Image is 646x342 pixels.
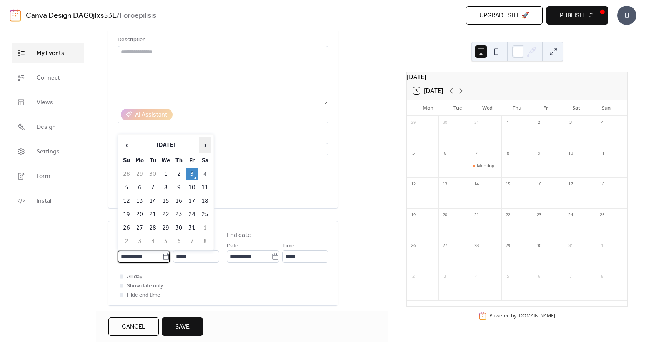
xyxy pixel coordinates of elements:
[133,137,198,153] th: [DATE]
[413,100,443,116] div: Mon
[441,211,449,219] div: 20
[535,272,543,281] div: 6
[199,235,211,248] td: 8
[133,195,146,207] td: 13
[12,67,84,88] a: Connect
[186,208,198,221] td: 24
[504,211,512,219] div: 22
[120,154,133,167] th: Su
[133,235,146,248] td: 3
[133,168,146,180] td: 29
[147,181,159,194] td: 7
[566,149,575,158] div: 10
[37,73,60,83] span: Connect
[199,195,211,207] td: 18
[441,118,449,127] div: 30
[546,6,608,25] button: Publish
[561,100,591,116] div: Sat
[472,180,481,189] div: 14
[173,195,185,207] td: 16
[560,11,584,20] span: Publish
[472,272,481,281] div: 4
[186,222,198,234] td: 31
[535,149,543,158] div: 9
[472,149,481,158] div: 7
[120,208,133,221] td: 19
[121,137,132,153] span: ‹
[37,172,50,181] span: Form
[118,35,327,45] div: Description
[473,100,502,116] div: Wed
[504,118,512,127] div: 1
[37,49,64,58] span: My Events
[186,235,198,248] td: 7
[108,317,159,336] a: Cancel
[173,154,185,167] th: Th
[472,211,481,219] div: 21
[535,118,543,127] div: 2
[186,181,198,194] td: 10
[489,312,555,319] div: Powered by
[186,154,198,167] th: Fr
[162,317,203,336] button: Save
[175,322,190,332] span: Save
[227,242,238,251] span: Date
[147,235,159,248] td: 4
[591,100,621,116] div: Sun
[147,168,159,180] td: 30
[199,222,211,234] td: 1
[199,208,211,221] td: 25
[120,168,133,180] td: 28
[122,322,145,332] span: Cancel
[409,149,418,158] div: 5
[37,197,52,206] span: Install
[186,195,198,207] td: 17
[598,242,606,250] div: 1
[441,242,449,250] div: 27
[535,242,543,250] div: 30
[566,118,575,127] div: 3
[282,242,295,251] span: Time
[133,181,146,194] td: 6
[480,11,529,20] span: Upgrade site 🚀
[173,181,185,194] td: 9
[120,235,133,248] td: 2
[147,222,159,234] td: 28
[10,9,21,22] img: logo
[120,8,156,23] b: Foroepilisis
[160,235,172,248] td: 5
[477,163,494,169] div: Meeting
[186,168,198,180] td: 3
[504,180,512,189] div: 15
[160,168,172,180] td: 1
[504,272,512,281] div: 5
[133,222,146,234] td: 27
[598,211,606,219] div: 25
[199,181,211,194] td: 11
[160,222,172,234] td: 29
[502,100,532,116] div: Thu
[12,92,84,113] a: Views
[470,163,501,169] div: Meeting
[12,141,84,162] a: Settings
[504,242,512,250] div: 29
[37,123,56,132] span: Design
[227,231,251,240] div: End date
[12,43,84,63] a: My Events
[409,118,418,127] div: 29
[466,6,543,25] button: Upgrade site 🚀
[127,291,160,300] span: Hide end time
[472,118,481,127] div: 31
[120,195,133,207] td: 12
[407,72,627,82] div: [DATE]
[443,100,472,116] div: Tue
[117,8,120,23] b: /
[147,208,159,221] td: 21
[120,222,133,234] td: 26
[566,211,575,219] div: 24
[410,85,446,96] button: 3[DATE]
[441,180,449,189] div: 13
[598,149,606,158] div: 11
[118,133,327,142] div: Location
[26,8,117,23] a: Canva Design DAG0jIxs53E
